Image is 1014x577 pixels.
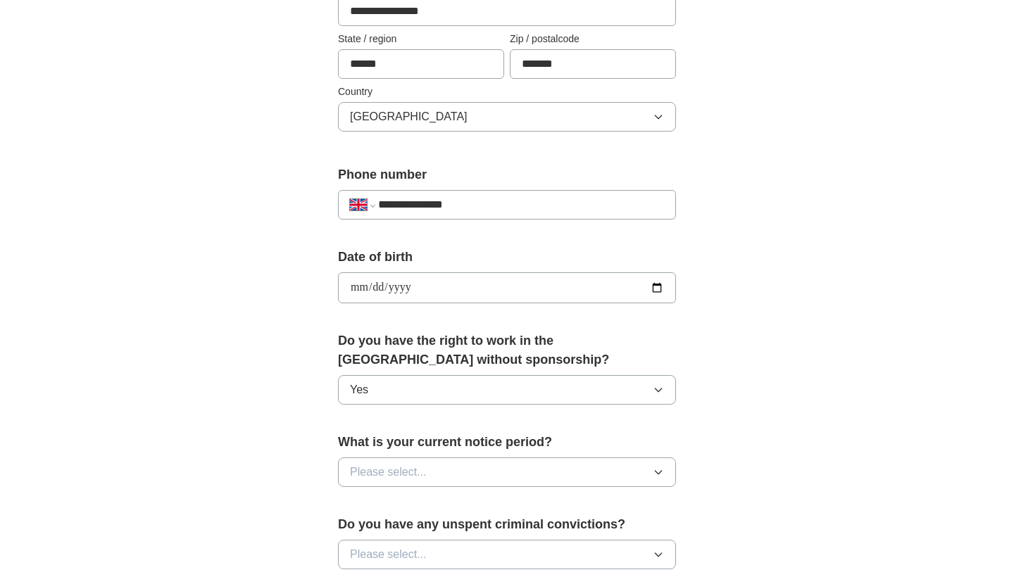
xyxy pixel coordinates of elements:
[338,248,676,267] label: Date of birth
[338,84,676,99] label: Country
[350,108,468,125] span: [GEOGRAPHIC_DATA]
[350,464,427,481] span: Please select...
[510,32,676,46] label: Zip / postalcode
[338,165,676,184] label: Phone number
[350,381,368,398] span: Yes
[338,102,676,132] button: [GEOGRAPHIC_DATA]
[338,433,676,452] label: What is your current notice period?
[338,375,676,405] button: Yes
[338,540,676,569] button: Please select...
[338,457,676,487] button: Please select...
[338,331,676,369] label: Do you have the right to work in the [GEOGRAPHIC_DATA] without sponsorship?
[350,546,427,563] span: Please select...
[338,515,676,534] label: Do you have any unspent criminal convictions?
[338,32,504,46] label: State / region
